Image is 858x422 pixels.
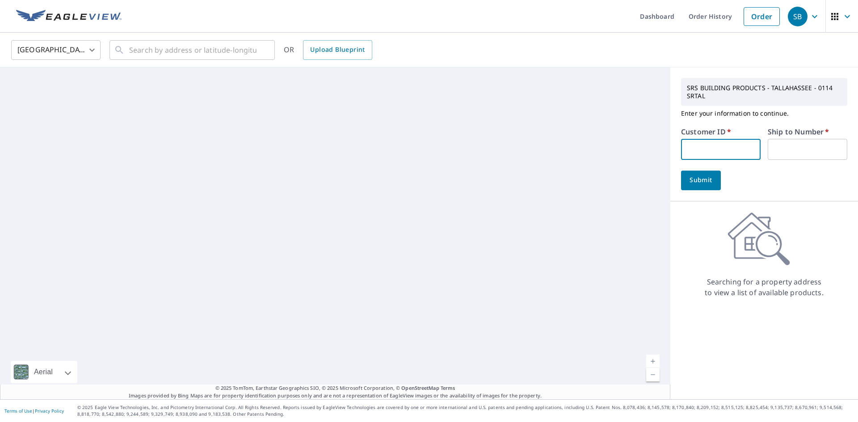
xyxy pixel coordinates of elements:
[129,38,257,63] input: Search by address or latitude-longitude
[284,40,372,60] div: OR
[303,40,372,60] a: Upload Blueprint
[310,44,365,55] span: Upload Blueprint
[646,368,660,381] a: Current Level 5, Zoom Out
[768,128,829,135] label: Ship to Number
[788,7,808,26] div: SB
[4,408,64,414] p: |
[4,408,32,414] a: Terms of Use
[681,106,847,121] p: Enter your information to continue.
[683,80,845,104] p: SRS BUILDING PRODUCTS - TALLAHASSEE - 0114 SRTAL
[11,361,77,383] div: Aerial
[16,10,122,23] img: EV Logo
[681,171,721,190] button: Submit
[401,384,439,391] a: OpenStreetMap
[681,128,731,135] label: Customer ID
[441,384,455,391] a: Terms
[31,361,55,383] div: Aerial
[35,408,64,414] a: Privacy Policy
[744,7,780,26] a: Order
[11,38,101,63] div: [GEOGRAPHIC_DATA]
[646,355,660,368] a: Current Level 5, Zoom In
[215,384,455,392] span: © 2025 TomTom, Earthstar Geographics SIO, © 2025 Microsoft Corporation, ©
[688,175,714,186] span: Submit
[704,276,824,298] p: Searching for a property address to view a list of available products.
[77,404,854,418] p: © 2025 Eagle View Technologies, Inc. and Pictometry International Corp. All Rights Reserved. Repo...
